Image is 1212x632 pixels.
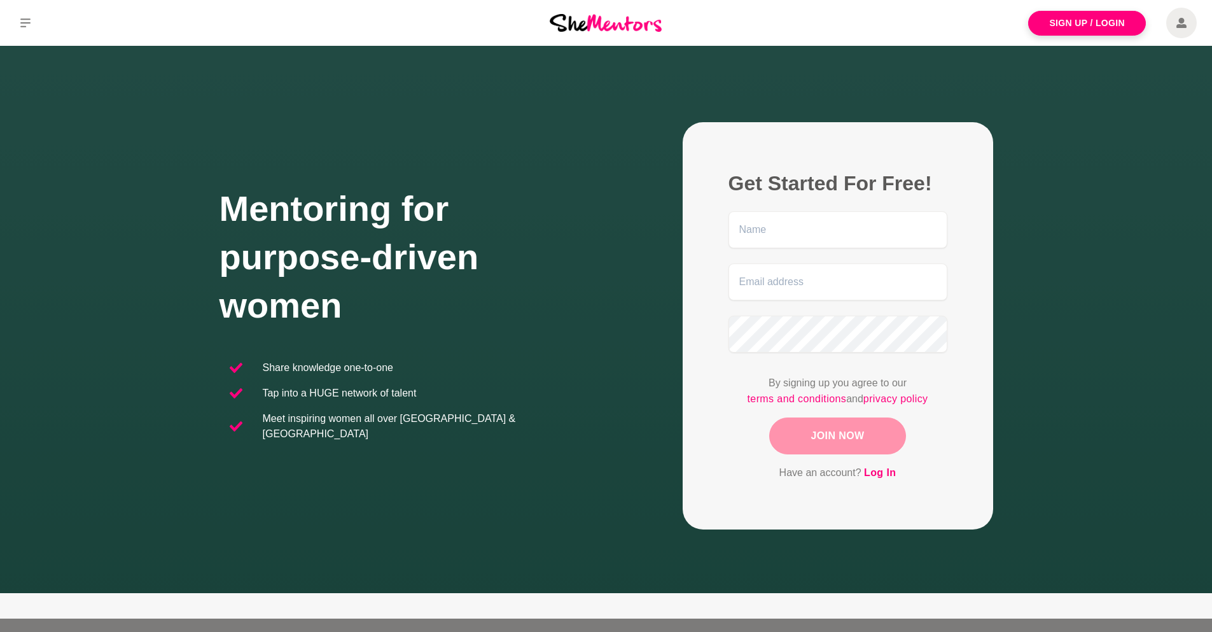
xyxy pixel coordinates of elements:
[263,360,393,376] p: Share knowledge one-to-one
[550,14,662,31] img: She Mentors Logo
[728,376,947,407] p: By signing up you agree to our and
[263,411,596,442] p: Meet inspiring women all over [GEOGRAPHIC_DATA] & [GEOGRAPHIC_DATA]
[219,185,606,330] h1: Mentoring for purpose-driven women
[728,263,947,300] input: Email address
[1028,11,1146,36] a: Sign Up / Login
[263,386,417,401] p: Tap into a HUGE network of talent
[864,465,896,481] a: Log In
[863,391,928,407] a: privacy policy
[728,171,947,196] h2: Get Started For Free!
[728,465,947,481] p: Have an account?
[748,391,847,407] a: terms and conditions
[728,211,947,248] input: Name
